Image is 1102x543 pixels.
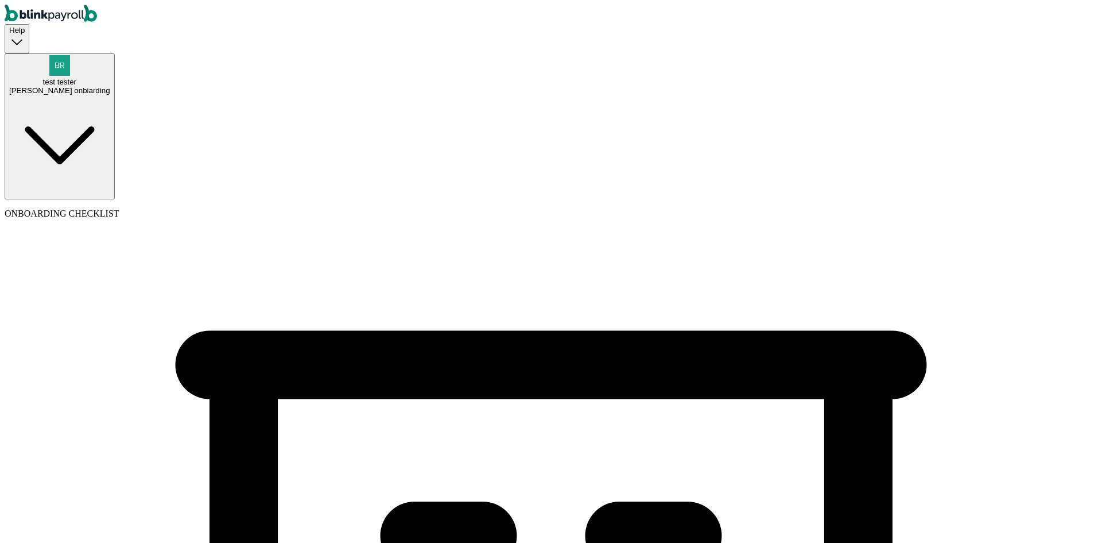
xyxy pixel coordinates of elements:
[5,24,29,53] button: Help
[43,78,77,86] span: test tester
[5,5,1097,24] nav: Global
[9,26,25,34] span: Help
[5,209,1097,219] p: ONBOARDING CHECKLIST
[5,53,115,199] button: test tester[PERSON_NAME] onbiarding
[9,86,110,95] div: [PERSON_NAME] onbiarding
[1045,488,1102,543] iframe: Chat Widget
